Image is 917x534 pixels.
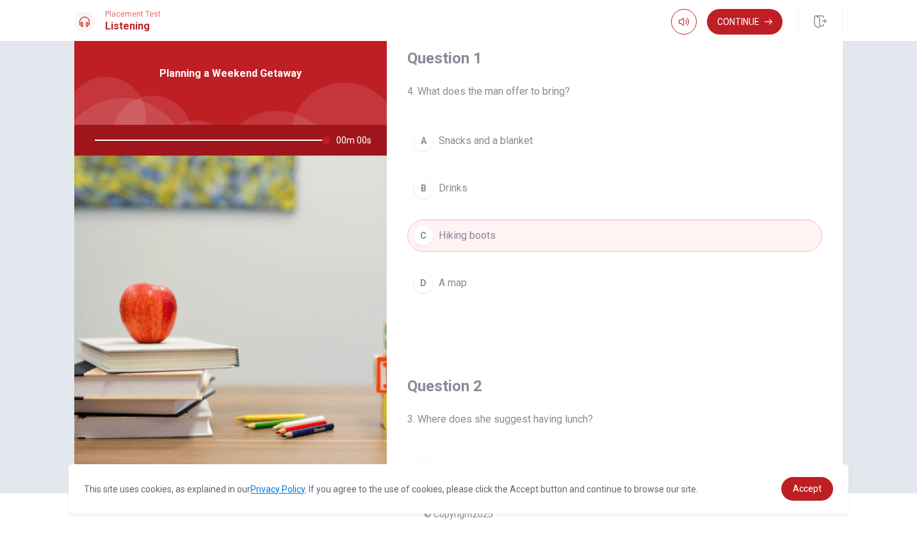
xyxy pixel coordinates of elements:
[707,9,783,35] button: Continue
[74,156,387,467] img: Planning a Weekend Getaway
[413,131,434,151] div: A
[439,461,503,476] span: At a restaurant
[407,220,822,252] button: CHiking boots
[407,453,822,485] button: AAt a restaurant
[105,19,161,34] h1: Listening
[439,181,467,196] span: Drinks
[413,178,434,198] div: B
[407,376,822,396] h4: Question 2
[413,458,434,479] div: A
[105,10,161,19] span: Placement Test
[407,412,822,427] span: 3. Where does she suggest having lunch?
[439,133,533,149] span: Snacks and a blanket
[439,228,496,243] span: Hiking boots
[407,267,822,299] button: DA map
[84,484,698,494] span: This site uses cookies, as explained in our . If you agree to the use of cookies, please click th...
[336,125,382,156] span: 00m 00s
[781,477,833,501] a: dismiss cookie message
[424,509,493,519] span: © Copyright 2025
[793,483,822,494] span: Accept
[439,275,467,291] span: A map
[407,172,822,204] button: BDrinks
[159,66,302,81] span: Planning a Weekend Getaway
[69,464,848,514] div: cookieconsent
[250,484,305,494] a: Privacy Policy
[407,125,822,157] button: ASnacks and a blanket
[413,273,434,293] div: D
[407,84,822,99] span: 4. What does the man offer to bring?
[407,48,822,69] h4: Question 1
[413,225,434,246] div: C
